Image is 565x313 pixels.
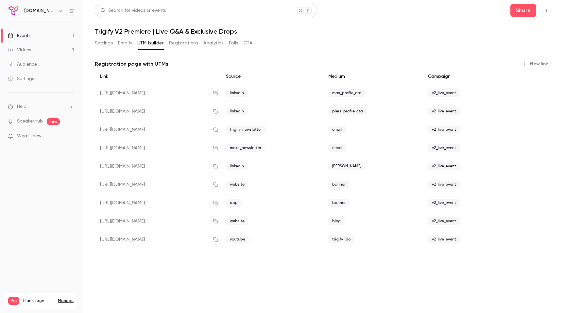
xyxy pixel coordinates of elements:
div: [URL][DOMAIN_NAME] [95,212,221,230]
span: v2_live_event [428,89,460,97]
span: new [47,118,60,125]
span: v2_live_event [428,126,460,134]
div: [URL][DOMAIN_NAME] [95,157,221,175]
span: banner [328,199,350,207]
div: Settings [8,75,34,82]
div: [URL][DOMAIN_NAME] [95,102,221,121]
span: website [226,181,248,189]
h1: Trigify V2 Premiere | Live Q&A & Exclusive Drops [95,27,552,35]
button: New link [520,59,552,69]
span: v2_live_event [428,107,460,115]
div: [URL][DOMAIN_NAME] [95,139,221,157]
span: linkedin [226,107,248,115]
span: [PERSON_NAME] [328,162,365,170]
a: SpeakerHub [17,118,43,125]
span: v2_live_event [428,236,460,243]
span: v2_live_event [428,217,460,225]
div: Link [95,69,221,84]
div: Events [8,32,30,39]
span: Help [17,103,26,110]
span: email [328,126,346,134]
span: maxs_newsletter [226,144,265,152]
span: Plan usage [23,298,54,304]
li: help-dropdown-opener [8,103,74,110]
button: Emails [118,38,132,48]
div: Search for videos or events [100,7,166,14]
div: Videos [8,47,31,53]
span: max_profile_cta [328,89,366,97]
span: trigify_newsletter [226,126,266,134]
a: UTMs [155,60,168,68]
span: v2_live_event [428,144,460,152]
span: app [226,199,242,207]
button: Share [510,4,536,17]
span: email [328,144,346,152]
button: Analytics [203,38,224,48]
a: Manage [58,298,74,304]
div: Campaign [423,69,509,84]
span: v2_live_event [428,162,460,170]
span: youtube [226,236,249,243]
span: linkedin [226,89,248,97]
div: [URL][DOMAIN_NAME] [95,84,221,103]
p: Registration page with [95,60,168,68]
span: piers_profile_cta [328,107,367,115]
span: v2_live_event [428,199,460,207]
div: [URL][DOMAIN_NAME] [95,175,221,194]
button: CTA [244,38,252,48]
span: linkedin [226,162,248,170]
div: [URL][DOMAIN_NAME] [95,194,221,212]
button: Registrations [169,38,198,48]
span: Pro [8,297,19,305]
span: v2_live_event [428,181,460,189]
button: Polls [229,38,238,48]
span: What's new [17,133,42,140]
img: Trigify.io [8,6,19,16]
div: Medium [323,69,423,84]
span: banner [328,181,350,189]
div: [URL][DOMAIN_NAME] [95,121,221,139]
div: [URL][DOMAIN_NAME] [95,230,221,249]
div: Source [221,69,323,84]
span: blog [328,217,345,225]
span: trigify_bio [328,236,354,243]
button: Settings [95,38,113,48]
div: Audience [8,61,37,68]
h6: [DOMAIN_NAME] [24,8,55,14]
span: website [226,217,248,225]
button: UTM builder [137,38,164,48]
